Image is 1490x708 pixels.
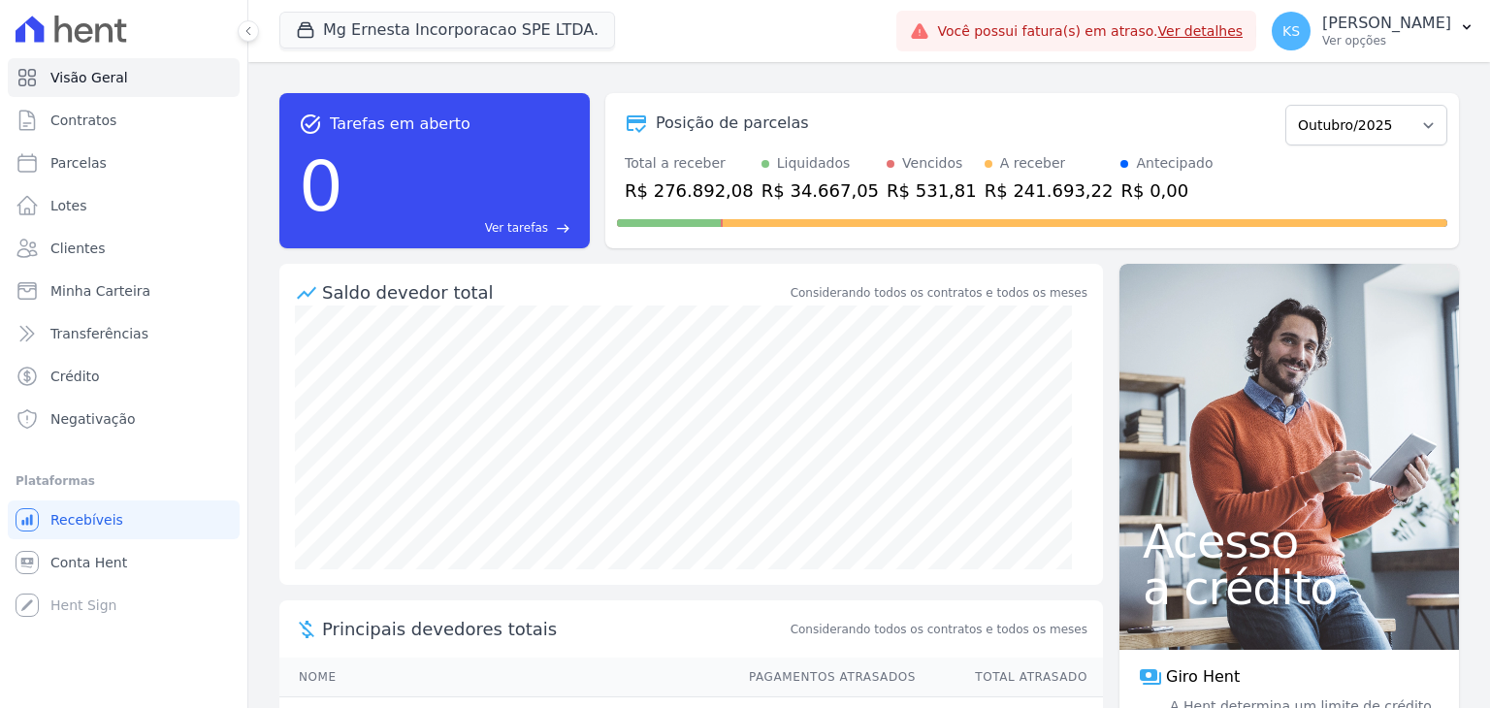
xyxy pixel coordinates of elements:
[791,621,1087,638] span: Considerando todos os contratos e todos os meses
[50,153,107,173] span: Parcelas
[279,658,730,697] th: Nome
[351,219,570,237] a: Ver tarefas east
[1256,4,1490,58] button: KS [PERSON_NAME] Ver opções
[299,136,343,237] div: 0
[1120,177,1213,204] div: R$ 0,00
[279,12,615,48] button: Mg Ernesta Incorporacao SPE LTDA.
[985,177,1114,204] div: R$ 241.693,22
[1143,518,1436,564] span: Acesso
[1282,24,1300,38] span: KS
[8,500,240,539] a: Recebíveis
[50,111,116,130] span: Contratos
[761,177,879,204] div: R$ 34.667,05
[485,219,548,237] span: Ver tarefas
[50,553,127,572] span: Conta Hent
[1000,153,1066,174] div: A receber
[50,68,128,87] span: Visão Geral
[8,101,240,140] a: Contratos
[8,229,240,268] a: Clientes
[50,409,136,429] span: Negativação
[50,324,148,343] span: Transferências
[625,153,754,174] div: Total a receber
[8,400,240,438] a: Negativação
[322,616,787,642] span: Principais devedores totais
[777,153,851,174] div: Liquidados
[902,153,962,174] div: Vencidos
[8,314,240,353] a: Transferências
[50,510,123,530] span: Recebíveis
[8,272,240,310] a: Minha Carteira
[887,177,977,204] div: R$ 531,81
[50,367,100,386] span: Crédito
[50,281,150,301] span: Minha Carteira
[8,144,240,182] a: Parcelas
[625,177,754,204] div: R$ 276.892,08
[50,196,87,215] span: Lotes
[8,58,240,97] a: Visão Geral
[1143,564,1436,611] span: a crédito
[1322,33,1451,48] p: Ver opções
[917,658,1103,697] th: Total Atrasado
[1136,153,1213,174] div: Antecipado
[656,112,809,135] div: Posição de parcelas
[556,221,570,236] span: east
[1166,665,1240,689] span: Giro Hent
[322,279,787,306] div: Saldo devedor total
[1322,14,1451,33] p: [PERSON_NAME]
[937,21,1243,42] span: Você possui fatura(s) em atraso.
[1158,23,1244,39] a: Ver detalhes
[730,658,917,697] th: Pagamentos Atrasados
[50,239,105,258] span: Clientes
[8,543,240,582] a: Conta Hent
[299,113,322,136] span: task_alt
[791,284,1087,302] div: Considerando todos os contratos e todos os meses
[8,357,240,396] a: Crédito
[16,469,232,493] div: Plataformas
[330,113,470,136] span: Tarefas em aberto
[8,186,240,225] a: Lotes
